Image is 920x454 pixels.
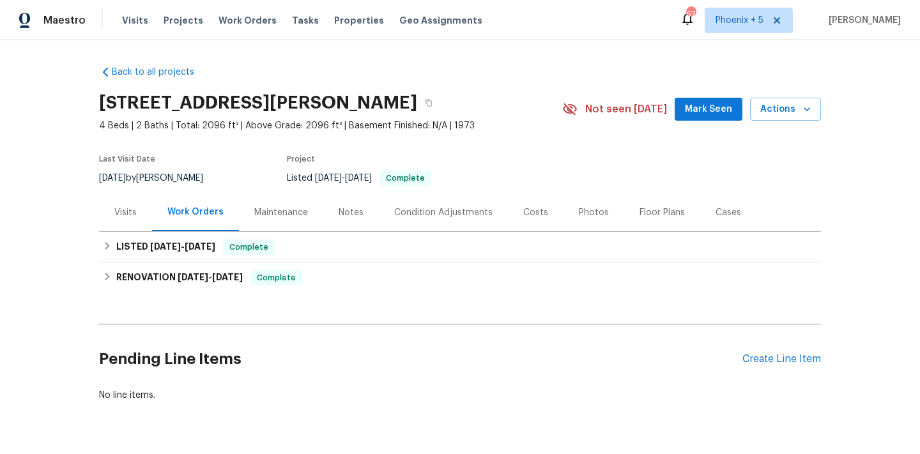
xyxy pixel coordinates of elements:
span: Work Orders [218,14,277,27]
button: Mark Seen [675,98,742,121]
span: Project [287,155,315,163]
span: Complete [381,174,430,182]
div: No line items. [99,389,821,402]
h6: LISTED [116,239,215,255]
span: Not seen [DATE] [585,103,667,116]
span: [DATE] [150,242,181,251]
div: Floor Plans [640,206,685,219]
div: RENOVATION [DATE]-[DATE]Complete [99,262,821,293]
div: Condition Adjustments [394,206,493,219]
span: Listed [287,174,431,183]
span: [DATE] [345,174,372,183]
span: Complete [224,241,273,253]
span: Maestro [43,14,86,27]
a: Back to all projects [99,66,222,79]
div: Photos [579,206,609,219]
div: Costs [523,206,548,219]
button: Copy Address [417,91,440,114]
span: - [315,174,372,183]
span: - [150,242,215,251]
span: [PERSON_NAME] [824,14,901,27]
span: - [178,273,243,282]
span: [DATE] [178,273,208,282]
div: 67 [686,8,695,20]
div: Notes [339,206,364,219]
span: Projects [164,14,203,27]
button: Actions [750,98,821,121]
span: Properties [334,14,384,27]
span: [DATE] [185,242,215,251]
span: Tasks [292,16,319,25]
span: 4 Beds | 2 Baths | Total: 2096 ft² | Above Grade: 2096 ft² | Basement Finished: N/A | 1973 [99,119,562,132]
span: [DATE] [315,174,342,183]
span: Mark Seen [685,102,732,117]
span: Visits [122,14,148,27]
span: Actions [760,102,811,117]
h2: Pending Line Items [99,329,742,389]
span: Last Visit Date [99,155,155,163]
div: Cases [716,206,741,219]
h2: [STREET_ADDRESS][PERSON_NAME] [99,96,417,109]
div: Create Line Item [742,353,821,365]
div: LISTED [DATE]-[DATE]Complete [99,232,821,262]
div: Work Orders [167,206,224,218]
span: Phoenix + 5 [716,14,763,27]
div: by [PERSON_NAME] [99,170,218,186]
div: Maintenance [254,206,308,219]
span: Complete [252,271,301,284]
span: Geo Assignments [399,14,482,27]
span: [DATE] [212,273,243,282]
span: [DATE] [99,174,126,183]
div: Visits [114,206,137,219]
h6: RENOVATION [116,270,243,285]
